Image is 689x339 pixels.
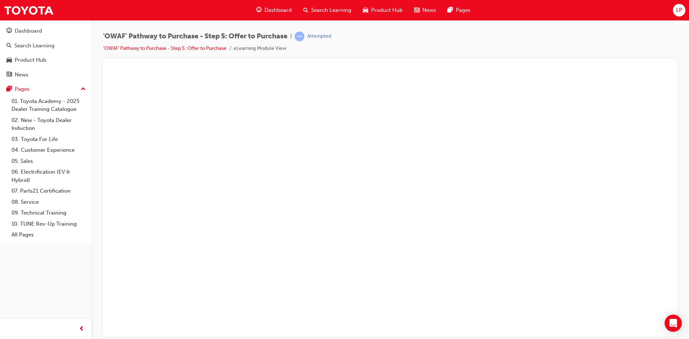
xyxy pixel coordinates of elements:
[3,53,89,67] a: Product Hub
[103,45,226,51] a: 'OWAF' Pathway to Purchase - Step 5: Offer to Purchase
[9,134,89,145] a: 03. Toyota For Life
[676,6,682,14] span: LP
[673,4,685,17] button: LP
[3,68,89,81] a: News
[15,71,28,79] div: News
[3,23,89,83] button: DashboardSearch LearningProduct HubNews
[9,166,89,185] a: 06. Electrification (EV & Hybrid)
[4,2,54,18] img: Trak
[103,32,287,41] span: 'OWAF' Pathway to Purchase - Step 5: Offer to Purchase
[422,6,436,14] span: News
[447,6,453,15] span: pages-icon
[6,57,12,63] span: car-icon
[9,185,89,197] a: 07. Parts21 Certification
[442,3,476,18] a: pages-iconPages
[250,3,297,18] a: guage-iconDashboard
[9,145,89,156] a: 04. Customer Experience
[3,83,89,96] button: Pages
[3,24,89,38] a: Dashboard
[303,6,308,15] span: search-icon
[3,39,89,52] a: Search Learning
[14,42,55,50] div: Search Learning
[6,43,11,49] span: search-icon
[6,72,12,78] span: news-icon
[9,218,89,230] a: 10. TUNE Rev-Up Training
[15,56,46,64] div: Product Hub
[79,325,84,334] span: prev-icon
[9,156,89,167] a: 05. Sales
[6,86,12,93] span: pages-icon
[297,3,357,18] a: search-iconSearch Learning
[264,6,292,14] span: Dashboard
[456,6,470,14] span: Pages
[9,229,89,240] a: All Pages
[15,85,29,93] div: Pages
[9,96,89,115] a: 01. Toyota Academy - 2025 Dealer Training Catalogue
[9,207,89,218] a: 09. Technical Training
[357,3,408,18] a: car-iconProduct Hub
[363,6,368,15] span: car-icon
[311,6,351,14] span: Search Learning
[9,197,89,208] a: 08. Service
[234,44,286,53] li: eLearning Module View
[15,27,42,35] div: Dashboard
[256,6,262,15] span: guage-icon
[9,115,89,134] a: 02. New - Toyota Dealer Induction
[295,32,304,41] span: learningRecordVerb_ATTEMPT-icon
[81,85,86,94] span: up-icon
[665,315,682,332] div: Open Intercom Messenger
[290,32,292,41] span: |
[307,33,331,40] div: Attempted
[408,3,442,18] a: news-iconNews
[6,28,12,34] span: guage-icon
[371,6,403,14] span: Product Hub
[414,6,420,15] span: news-icon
